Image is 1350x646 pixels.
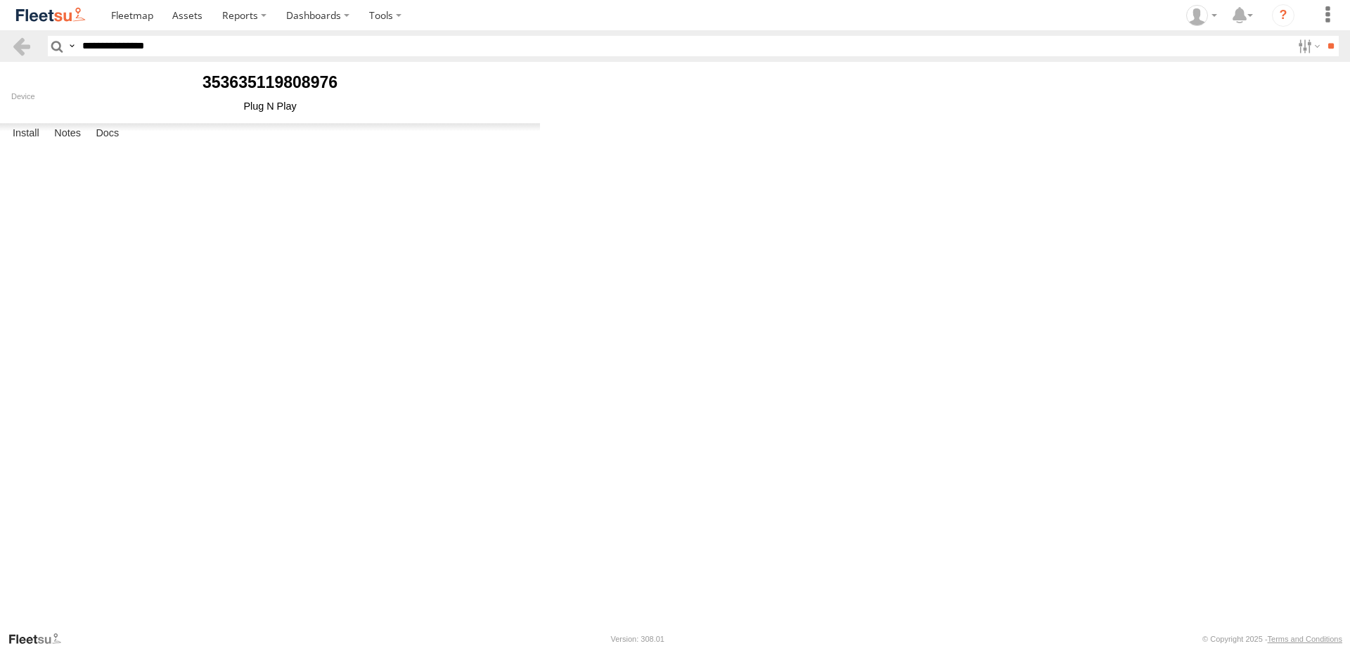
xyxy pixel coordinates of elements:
[11,101,529,112] div: Plug N Play
[1202,635,1342,643] div: © Copyright 2025 -
[1268,635,1342,643] a: Terms and Conditions
[1272,4,1294,27] i: ?
[11,36,32,56] a: Back to previous Page
[66,36,77,56] label: Search Query
[8,632,72,646] a: Visit our Website
[11,92,529,101] div: Device
[47,124,88,143] label: Notes
[202,73,337,91] b: 353635119808976
[89,124,126,143] label: Docs
[1292,36,1323,56] label: Search Filter Options
[6,124,46,143] label: Install
[611,635,664,643] div: Version: 308.01
[14,6,87,25] img: fleetsu-logo-horizontal.svg
[1181,5,1222,26] div: Muhammad Babar Raza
